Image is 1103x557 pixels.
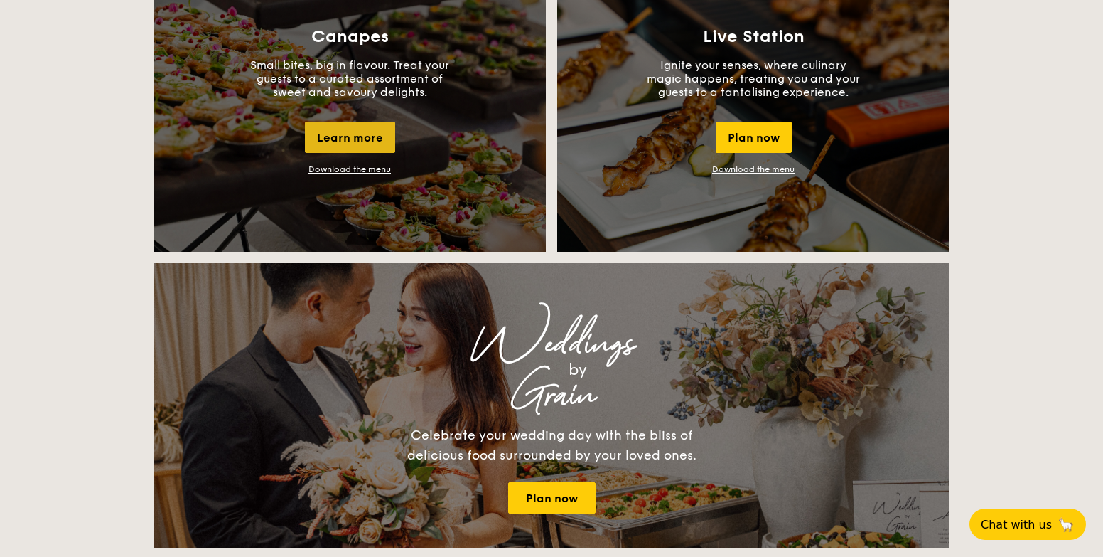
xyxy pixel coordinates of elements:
[1058,516,1075,533] span: 🦙
[311,27,389,47] h3: Canapes
[716,122,792,153] div: Plan now
[969,509,1086,540] button: Chat with us🦙
[647,58,860,99] p: Ignite your senses, where culinary magic happens, treating you and your guests to a tantalising e...
[279,331,824,357] div: Weddings
[392,425,711,465] div: Celebrate your wedding day with the bliss of delicious food surrounded by your loved ones.
[331,357,824,383] div: by
[308,164,391,174] a: Download the menu
[279,383,824,408] div: Grain
[712,164,795,174] a: Download the menu
[981,518,1052,531] span: Chat with us
[243,58,456,99] p: Small bites, big in flavour. Treat your guests to a curated assortment of sweet and savoury delig...
[305,122,395,153] div: Learn more
[508,482,596,514] a: Plan now
[703,27,805,47] h3: Live Station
